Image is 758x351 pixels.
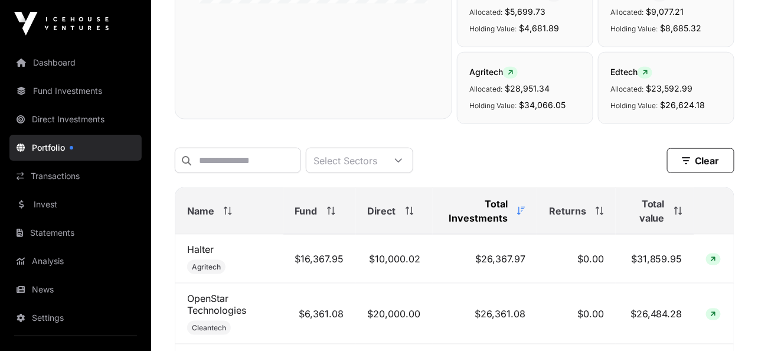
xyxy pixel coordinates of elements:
button: Clear [667,148,734,173]
span: Allocated: [469,8,502,17]
span: Fund [295,204,318,218]
iframe: Chat Widget [699,294,758,351]
span: Agritech [192,262,221,272]
td: $0.00 [537,235,616,284]
a: News [9,277,142,303]
span: Holding Value: [610,101,658,110]
a: Portfolio [9,135,142,161]
a: Statements [9,220,142,246]
td: $26,367.97 [433,235,538,284]
span: Total Investments [445,197,508,225]
span: Holding Value: [469,24,517,33]
span: Allocated: [610,8,643,17]
span: $34,066.05 [519,100,566,110]
span: $9,077.21 [646,6,684,17]
span: Agritech [469,67,518,77]
a: Dashboard [9,50,142,76]
span: Allocated: [610,84,643,93]
span: Direct [368,204,396,218]
img: Icehouse Ventures Logo [14,12,109,35]
a: Transactions [9,163,142,189]
a: OpenStar Technologies [187,292,246,316]
span: Total value [628,197,665,225]
span: $23,592.99 [646,83,692,93]
a: Fund Investments [9,78,142,104]
td: $16,367.95 [283,235,356,284]
td: $20,000.00 [356,284,433,344]
span: Holding Value: [469,101,517,110]
td: $10,000.02 [356,235,433,284]
span: $4,681.89 [519,23,559,33]
span: Name [187,204,214,218]
span: $28,951.34 [505,83,550,93]
td: $26,484.28 [616,284,694,344]
td: $31,859.95 [616,235,694,284]
span: $5,699.73 [505,6,545,17]
a: Settings [9,305,142,331]
span: Returns [549,204,586,218]
a: Halter [187,243,214,255]
a: Analysis [9,248,142,274]
span: Cleantech [192,323,226,333]
div: Select Sectors [306,148,384,173]
a: Direct Investments [9,106,142,132]
td: $26,361.08 [433,284,538,344]
td: $6,361.08 [283,284,356,344]
span: Holding Value: [610,24,658,33]
span: $8,685.32 [660,23,701,33]
a: Invest [9,191,142,217]
span: Edtech [610,67,652,77]
span: Allocated: [469,84,502,93]
span: $26,624.18 [660,100,705,110]
td: $0.00 [537,284,616,344]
